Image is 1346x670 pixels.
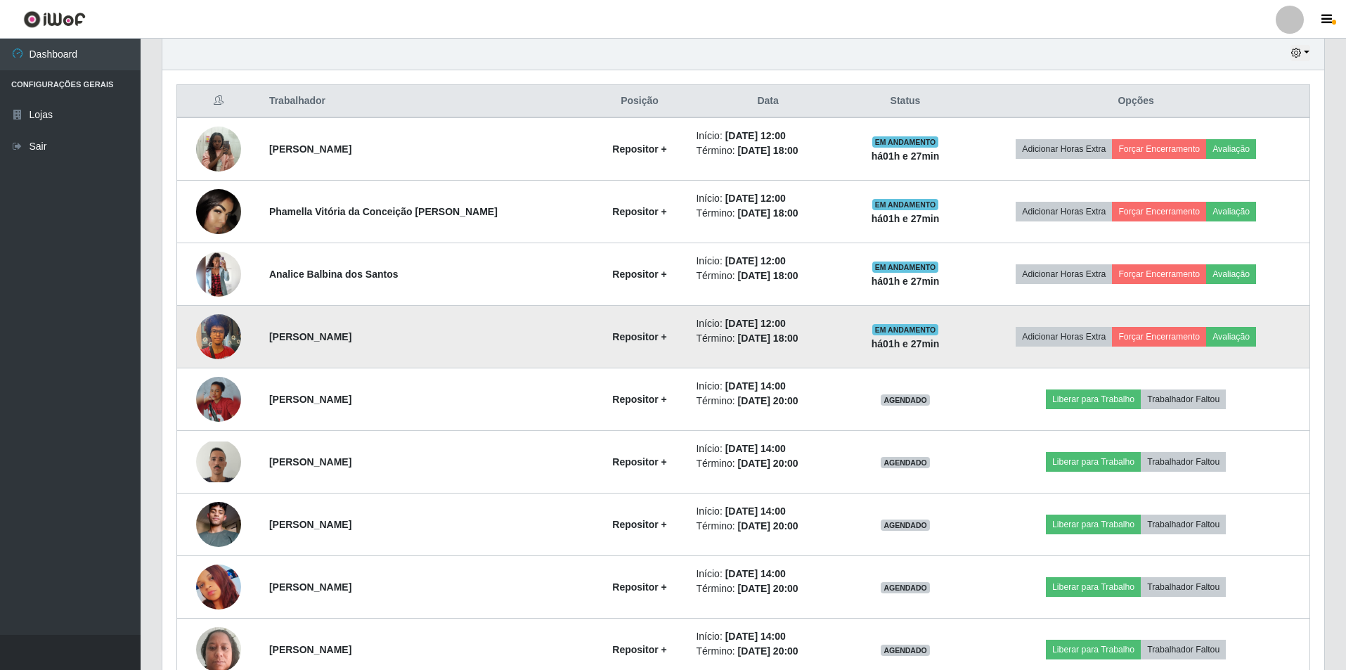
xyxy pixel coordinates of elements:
[1141,452,1226,472] button: Trabalhador Faltou
[738,270,798,281] time: [DATE] 18:00
[881,582,930,593] span: AGENDADO
[872,150,940,162] strong: há 01 h e 27 min
[612,394,666,405] strong: Repositor +
[612,644,666,655] strong: Repositor +
[592,85,688,118] th: Posição
[872,213,940,224] strong: há 01 h e 27 min
[725,631,786,642] time: [DATE] 14:00
[725,505,786,517] time: [DATE] 14:00
[612,269,666,280] strong: Repositor +
[269,394,351,405] strong: [PERSON_NAME]
[196,119,241,179] img: 1748098636928.jpeg
[612,331,666,342] strong: Repositor +
[696,143,839,158] li: Término:
[696,442,839,456] li: Início:
[1016,139,1112,159] button: Adicionar Horas Extra
[196,252,241,297] img: 1750188779989.jpeg
[696,206,839,221] li: Término:
[196,565,241,610] img: 1756600974118.jpeg
[269,456,351,468] strong: [PERSON_NAME]
[23,11,86,28] img: CoreUI Logo
[1141,577,1226,597] button: Trabalhador Faltou
[1141,640,1226,659] button: Trabalhador Faltou
[725,318,786,329] time: [DATE] 12:00
[738,458,798,469] time: [DATE] 20:00
[1046,452,1141,472] button: Liberar para Trabalho
[872,324,939,335] span: EM ANDAMENTO
[696,191,839,206] li: Início:
[738,145,798,156] time: [DATE] 18:00
[1141,515,1226,534] button: Trabalhador Faltou
[1046,640,1141,659] button: Liberar para Trabalho
[738,645,798,657] time: [DATE] 20:00
[196,484,241,565] img: 1756680642155.jpeg
[1206,139,1256,159] button: Avaliação
[1112,327,1206,347] button: Forçar Encerramento
[696,581,839,596] li: Término:
[269,331,351,342] strong: [PERSON_NAME]
[687,85,848,118] th: Data
[738,207,798,219] time: [DATE] 18:00
[612,581,666,593] strong: Repositor +
[848,85,963,118] th: Status
[696,129,839,143] li: Início:
[696,504,839,519] li: Início:
[872,338,940,349] strong: há 01 h e 27 min
[881,645,930,656] span: AGENDADO
[196,377,241,422] img: 1750250389303.jpeg
[738,333,798,344] time: [DATE] 18:00
[196,442,241,482] img: 1756570684612.jpeg
[725,568,786,579] time: [DATE] 14:00
[1112,139,1206,159] button: Forçar Encerramento
[738,583,798,594] time: [DATE] 20:00
[1016,264,1112,284] button: Adicionar Horas Extra
[196,189,241,234] img: 1749149252498.jpeg
[725,380,786,392] time: [DATE] 14:00
[196,307,241,366] img: 1751330520607.jpeg
[738,520,798,532] time: [DATE] 20:00
[269,269,399,280] strong: Analice Balbina dos Santos
[612,206,666,217] strong: Repositor +
[696,456,839,471] li: Término:
[872,136,939,148] span: EM ANDAMENTO
[1206,327,1256,347] button: Avaliação
[696,567,839,581] li: Início:
[881,520,930,531] span: AGENDADO
[696,331,839,346] li: Término:
[725,443,786,454] time: [DATE] 14:00
[881,394,930,406] span: AGENDADO
[612,143,666,155] strong: Repositor +
[696,519,839,534] li: Término:
[1046,389,1141,409] button: Liberar para Trabalho
[725,130,786,141] time: [DATE] 12:00
[1112,202,1206,221] button: Forçar Encerramento
[269,143,351,155] strong: [PERSON_NAME]
[696,316,839,331] li: Início:
[696,644,839,659] li: Término:
[696,254,839,269] li: Início:
[738,395,798,406] time: [DATE] 20:00
[612,519,666,530] strong: Repositor +
[1206,202,1256,221] button: Avaliação
[612,456,666,468] strong: Repositor +
[1016,327,1112,347] button: Adicionar Horas Extra
[1016,202,1112,221] button: Adicionar Horas Extra
[696,269,839,283] li: Término:
[696,379,839,394] li: Início:
[269,581,351,593] strong: [PERSON_NAME]
[696,394,839,408] li: Término:
[269,206,498,217] strong: Phamella Vitória da Conceição [PERSON_NAME]
[261,85,592,118] th: Trabalhador
[1141,389,1226,409] button: Trabalhador Faltou
[269,519,351,530] strong: [PERSON_NAME]
[872,262,939,273] span: EM ANDAMENTO
[1046,515,1141,534] button: Liberar para Trabalho
[881,457,930,468] span: AGENDADO
[1112,264,1206,284] button: Forçar Encerramento
[1046,577,1141,597] button: Liberar para Trabalho
[725,255,786,266] time: [DATE] 12:00
[872,276,940,287] strong: há 01 h e 27 min
[1206,264,1256,284] button: Avaliação
[725,193,786,204] time: [DATE] 12:00
[269,644,351,655] strong: [PERSON_NAME]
